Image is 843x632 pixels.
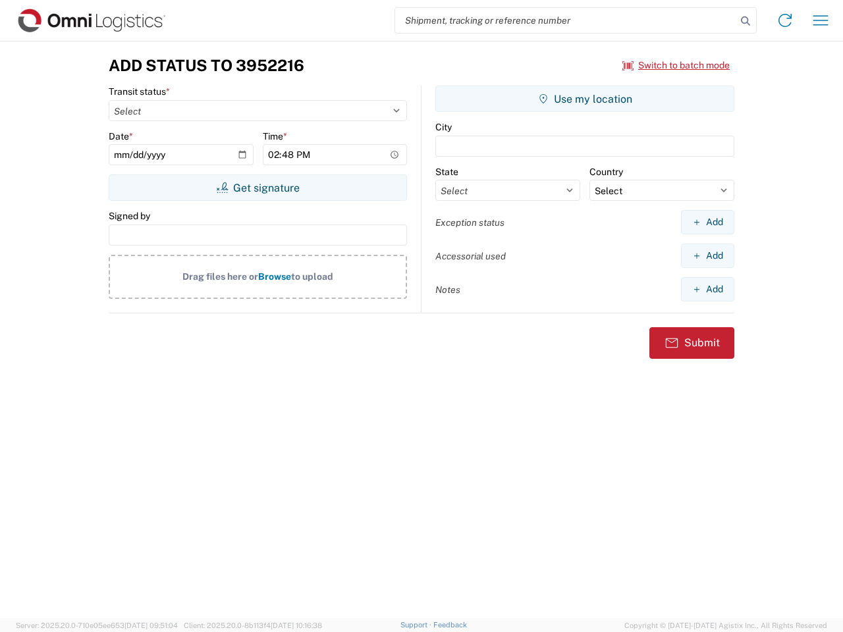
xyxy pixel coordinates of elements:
[622,55,730,76] button: Switch to batch mode
[271,621,322,629] span: [DATE] 10:16:38
[124,621,178,629] span: [DATE] 09:51:04
[109,56,304,75] h3: Add Status to 3952216
[589,166,623,178] label: Country
[400,621,433,629] a: Support
[435,250,506,262] label: Accessorial used
[109,86,170,97] label: Transit status
[433,621,467,629] a: Feedback
[109,174,407,201] button: Get signature
[435,217,504,228] label: Exception status
[435,284,460,296] label: Notes
[435,121,452,133] label: City
[182,271,258,282] span: Drag files here or
[291,271,333,282] span: to upload
[435,166,458,178] label: State
[649,327,734,359] button: Submit
[109,210,150,222] label: Signed by
[109,130,133,142] label: Date
[681,244,734,268] button: Add
[435,86,734,112] button: Use my location
[395,8,736,33] input: Shipment, tracking or reference number
[681,277,734,302] button: Add
[16,621,178,629] span: Server: 2025.20.0-710e05ee653
[263,130,287,142] label: Time
[184,621,322,629] span: Client: 2025.20.0-8b113f4
[258,271,291,282] span: Browse
[681,210,734,234] button: Add
[624,619,827,631] span: Copyright © [DATE]-[DATE] Agistix Inc., All Rights Reserved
